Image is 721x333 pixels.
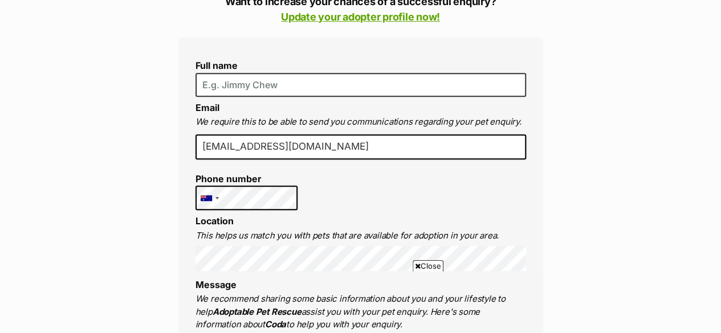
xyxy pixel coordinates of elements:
[195,73,526,97] input: E.g. Jimmy Chew
[281,11,440,23] a: Update your adopter profile now!
[195,229,526,242] p: This helps us match you with pets that are available for adoption in your area.
[413,260,443,272] span: Close
[196,186,222,210] div: Australia: +61
[153,276,568,327] iframe: Advertisement
[195,102,219,113] label: Email
[195,116,526,129] p: We require this to be able to send you communications regarding your pet enquiry.
[195,215,234,227] label: Location
[195,174,298,184] label: Phone number
[195,60,526,71] label: Full name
